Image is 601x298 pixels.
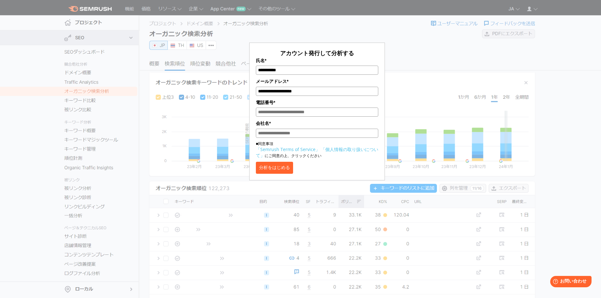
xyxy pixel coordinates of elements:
[256,146,378,158] a: 「個人情報の取り扱いについて」
[256,99,378,106] label: 電話番号*
[280,49,354,57] span: アカウント発行して分析する
[256,146,320,152] a: 「Semrush Terms of Service」
[256,141,378,159] p: ■同意事項 にご同意の上、クリックください
[256,162,293,174] button: 分析をはじめる
[545,273,594,291] iframe: Help widget launcher
[256,78,378,85] label: メールアドレス*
